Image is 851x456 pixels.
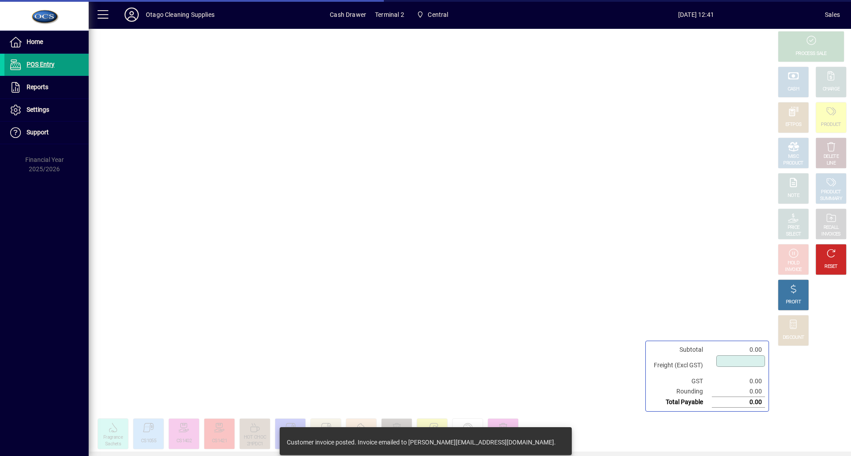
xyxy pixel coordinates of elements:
[176,438,191,444] div: CS1402
[820,196,842,202] div: SUMMARY
[788,224,800,231] div: PRICE
[428,8,448,22] span: Central
[105,441,121,448] div: Sachets
[4,122,89,144] a: Support
[4,76,89,98] a: Reports
[413,7,452,23] span: Central
[375,8,404,22] span: Terminal 2
[712,386,765,397] td: 0.00
[649,345,712,355] td: Subtotal
[786,231,801,238] div: SELECT
[785,122,802,128] div: EFTPOS
[27,61,55,68] span: POS Entry
[27,129,49,136] span: Support
[212,438,227,444] div: CS1421
[103,434,123,441] div: Fragrance
[27,106,49,113] span: Settings
[649,376,712,386] td: GST
[786,299,801,306] div: PROFIT
[788,153,799,160] div: MISC
[712,345,765,355] td: 0.00
[788,260,799,267] div: HOLD
[821,189,841,196] div: PRODUCT
[649,355,712,376] td: Freight (Excl GST)
[244,434,266,441] div: HOT CHOC
[146,8,215,22] div: Otago Cleaning Supplies
[783,160,803,167] div: PRODUCT
[27,38,43,45] span: Home
[821,231,840,238] div: INVOICES
[827,160,835,167] div: LINE
[788,193,799,199] div: NOTE
[824,153,839,160] div: DELETE
[785,267,801,273] div: INVOICE
[27,83,48,90] span: Reports
[824,263,838,270] div: RESET
[783,334,804,341] div: DISCOUNT
[330,8,366,22] span: Cash Drawer
[4,99,89,121] a: Settings
[117,7,146,23] button: Profile
[712,376,765,386] td: 0.00
[824,224,839,231] div: RECALL
[247,441,263,448] div: 2HPDC1
[823,86,840,93] div: CHARGE
[796,51,827,57] div: PROCESS SALE
[141,438,156,444] div: CS1055
[821,122,841,128] div: PRODUCT
[825,8,840,22] div: Sales
[4,31,89,53] a: Home
[712,397,765,408] td: 0.00
[567,8,825,22] span: [DATE] 12:41
[287,438,556,447] div: Customer invoice posted. Invoice emailed to [PERSON_NAME][EMAIL_ADDRESS][DOMAIN_NAME].
[649,386,712,397] td: Rounding
[788,86,799,93] div: CASH
[649,397,712,408] td: Total Payable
